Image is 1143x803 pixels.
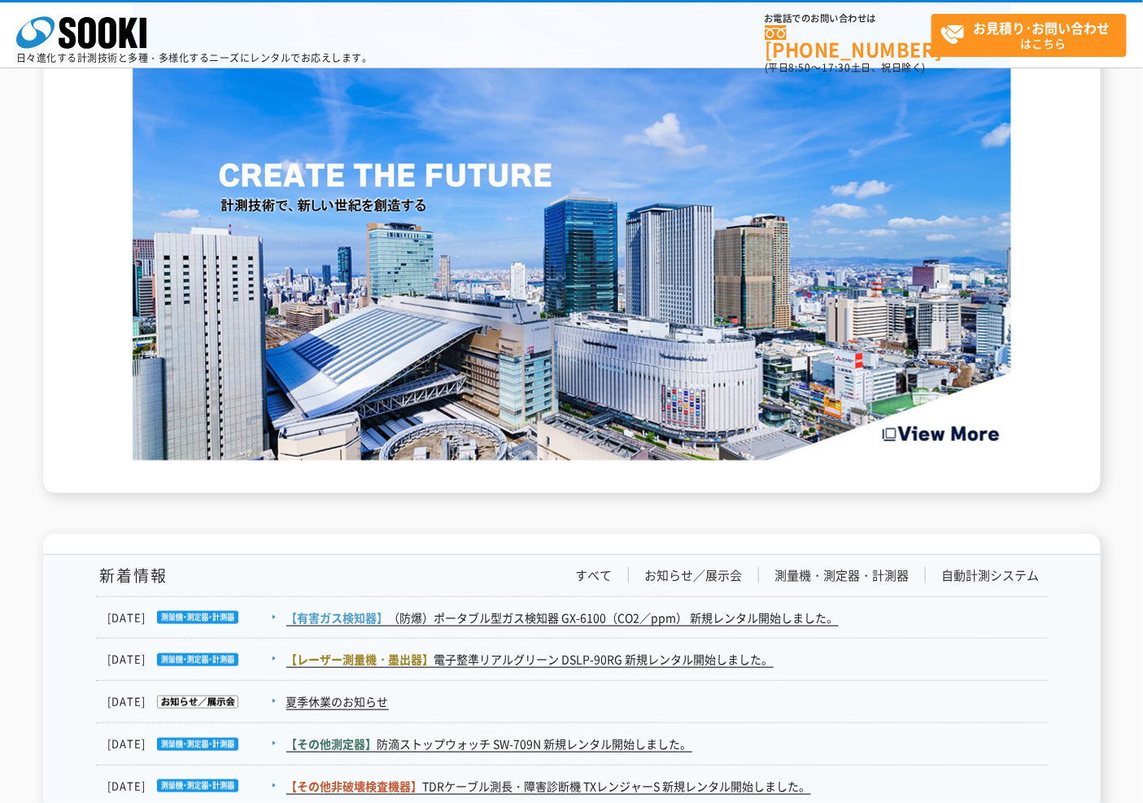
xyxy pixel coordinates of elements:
span: 【その他測定器】 [286,735,377,752]
dt: [DATE] [108,651,285,668]
img: 測量機・測定器・計測器 [146,738,238,751]
a: 夏季休業のお知らせ [286,693,389,710]
img: 測量機・測定器・計測器 [146,653,238,666]
a: [PHONE_NUMBER] [765,25,931,59]
img: 測量機・測定器・計測器 [146,779,238,792]
strong: お見積り･お問い合わせ [974,18,1110,37]
span: お電話でのお問い合わせは [765,14,931,24]
a: お知らせ／展示会 [645,567,743,584]
dt: [DATE] [108,693,285,710]
dt: [DATE] [108,735,285,753]
a: 【その他非破壊検査機器】TDRケーブル測長・障害診断機 TXレンジャーS 新規レンタル開始しました。 [286,778,811,795]
a: Create the Future [133,443,1011,459]
a: 自動計測システム [942,567,1040,584]
span: はこちら [940,15,1126,55]
img: 測量機・測定器・計測器 [146,611,238,624]
a: 【その他測定器】防滴ストップウォッチ SW-709N 新規レンタル開始しました。 [286,735,692,753]
span: (平日 ～ 土日、祝日除く) [765,60,926,75]
span: 【その他非破壊検査機器】 [286,778,423,794]
a: 測量機・測定器・計測器 [775,567,910,584]
a: すべて [576,567,613,584]
span: 【レーザー測量機・墨出器】 [286,651,434,667]
dt: [DATE] [108,778,285,795]
dt: [DATE] [108,609,285,626]
p: 日々進化する計測技術と多種・多様化するニーズにレンタルでお応えします。 [16,53,373,63]
span: 【有害ガス検知器】 [286,609,389,626]
a: お見積り･お問い合わせはこちら [931,14,1127,57]
img: お知らせ／展示会 [146,696,238,709]
span: 17:30 [822,60,851,75]
span: 8:50 [789,60,812,75]
a: 【有害ガス検知器】（防爆）ポータブル型ガス検知器 GX-6100（CO2／ppm） 新規レンタル開始しました。 [286,609,839,626]
h1: 新着情報 [96,567,168,584]
a: 【レーザー測量機・墨出器】電子整準リアルグリーン DSLP-90RG 新規レンタル開始しました。 [286,651,774,668]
